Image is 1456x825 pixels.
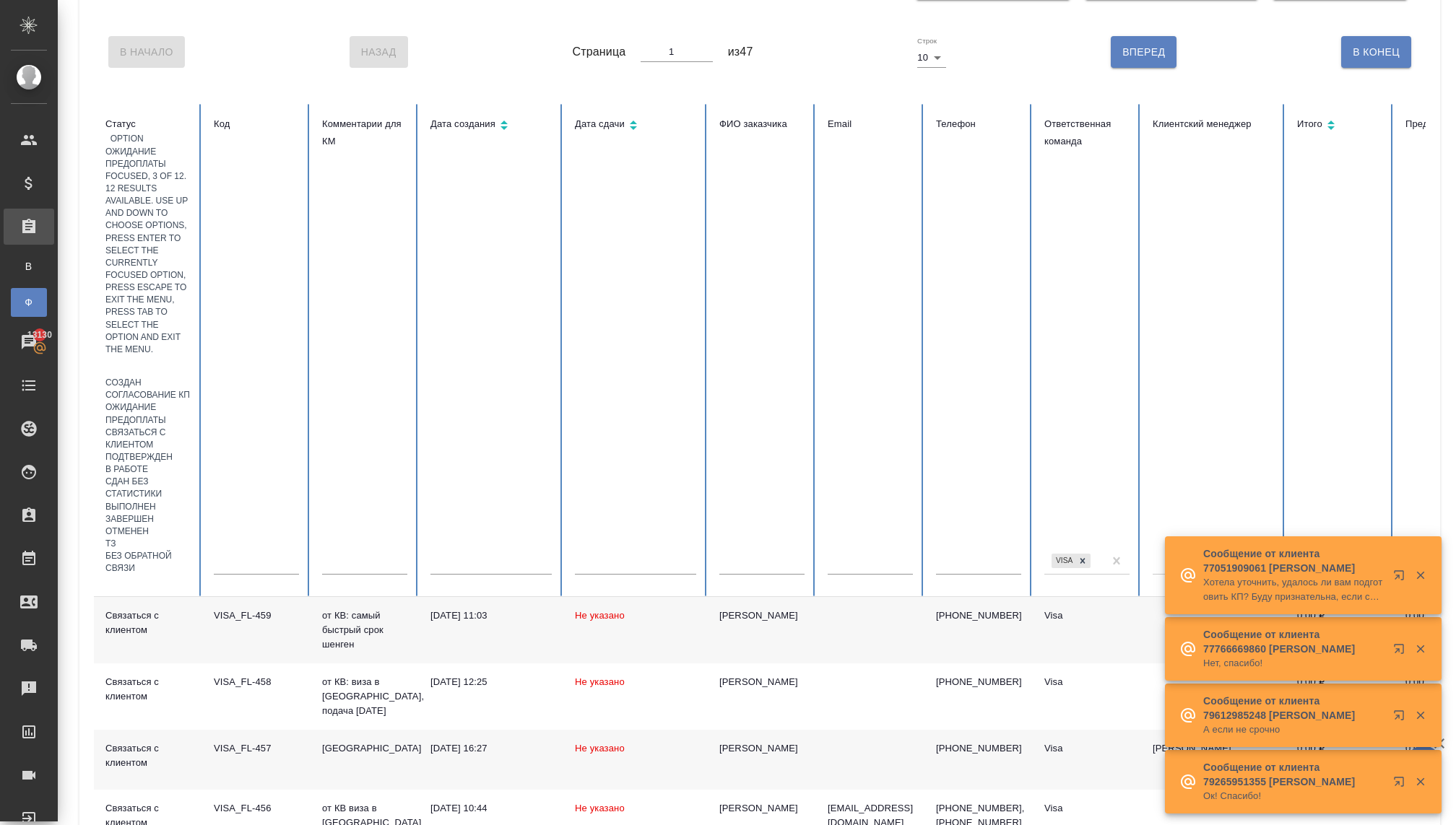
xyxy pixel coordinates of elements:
p: Сообщение от клиента 79265951355 [PERSON_NAME] [1203,760,1384,789]
div: Visa [1044,741,1130,756]
button: Закрыть [1405,775,1435,788]
span: Не указано [575,676,625,687]
div: Visa [1044,801,1130,816]
div: VISA_FL-459 [214,608,299,623]
div: [DATE] 12:25 [430,675,552,689]
div: Связаться с клиентом [105,608,191,637]
div: Ожидание предоплаты [105,401,191,426]
p: [PHONE_NUMBER] [936,741,1021,756]
button: В Конец [1341,36,1411,68]
div: VISA_FL-457 [214,741,299,756]
div: ТЗ [105,538,191,550]
a: В [11,252,47,281]
div: Без обратной связи [105,550,191,575]
p: Хотела уточнить, удалось ли вам подготовить КП? Буду признательна, если сможете поделиться в ближайш [1203,575,1384,604]
div: [PERSON_NAME] [719,801,805,816]
div: Ответственная команда [1044,115,1130,150]
div: Выполнен [105,501,191,513]
div: VISA_FL-458 [214,675,299,689]
div: [PERSON_NAME] [719,741,805,756]
span: Вперед [1122,43,1165,61]
button: Вперед [1111,36,1176,68]
div: Сортировка [1297,115,1382,136]
p: Нет, спасибо! [1203,656,1384,671]
div: Статус [105,115,191,133]
span: Не указано [575,610,625,621]
p: [PHONE_NUMBER] [936,675,1021,689]
label: Строк [917,38,937,45]
span: Ф [18,295,40,310]
div: Связаться с клиентом [105,741,191,770]
div: [PERSON_NAME] [719,608,805,623]
span: из 47 [728,43,753,61]
div: Email [828,115,913,133]
div: Подтвержден [105,451,191,463]
button: Открыть в новой вкладке [1384,561,1419,595]
div: Телефон [936,115,1021,133]
div: ФИО заказчика [719,115,805,133]
div: Отменен [105,525,191,538]
div: Сортировка [575,115,696,136]
div: Связаться с клиентом [105,675,191,704]
div: Сортировка [430,115,552,136]
div: VISA_FL-456 [214,801,299,816]
div: [DATE] 11:03 [430,608,552,623]
div: Создан [105,377,191,389]
button: Открыть в новой вкладке [1384,767,1419,802]
button: Закрыть [1405,709,1435,722]
div: Комментарии для КМ [322,115,407,150]
p: Сообщение от клиента 79612985248 [PERSON_NAME] [1203,694,1384,723]
span: Не указано [575,743,625,754]
p: Сообщение от клиента 77766669860 [PERSON_NAME] [1203,627,1384,656]
p: от КВ: виза в [GEOGRAPHIC_DATA], подача [DATE] [322,675,407,718]
span: 13130 [19,328,61,342]
td: [PERSON_NAME] [1141,730,1286,790]
button: Закрыть [1405,569,1435,582]
span: Не указано [575,803,625,813]
div: [DATE] 10:44 [430,801,552,816]
div: Клиентский менеджер [1153,115,1274,133]
div: Сдан без статистики [105,476,191,500]
div: Visa [1044,608,1130,623]
button: Открыть в новой вкладке [1384,701,1419,735]
p: Ок! Спасибо! [1203,789,1384,803]
span: Страница [573,43,626,61]
div: Завершен [105,513,191,525]
a: Ф [11,288,47,317]
p: [GEOGRAPHIC_DATA] [322,741,407,756]
div: 10 [917,48,946,68]
p: от КВ: самый быстрый срок шенген [322,608,407,652]
div: Код [214,115,299,133]
p: Сообщение от клиента 77051909061 [PERSON_NAME] [1203,546,1384,575]
div: [PERSON_NAME] [719,675,805,689]
div: Visa [1044,675,1130,689]
button: Открыть в новой вкладке [1384,634,1419,669]
p: [PHONE_NUMBER] [936,608,1021,623]
div: Visa [1052,554,1075,569]
span: option Ожидание предоплаты focused, 3 of 12. 12 results available. Use Up and Down to choose opti... [105,134,188,354]
button: Закрыть [1405,642,1435,655]
p: А если не срочно [1203,723,1384,737]
div: В работе [105,463,191,476]
span: В Конец [1353,43,1400,61]
div: [DATE] 16:27 [430,741,552,756]
div: Связаться с клиентом [105,427,191,451]
a: 13130 [4,324,54,360]
div: Согласование КП [105,389,191,401]
span: В [18,259,40,274]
